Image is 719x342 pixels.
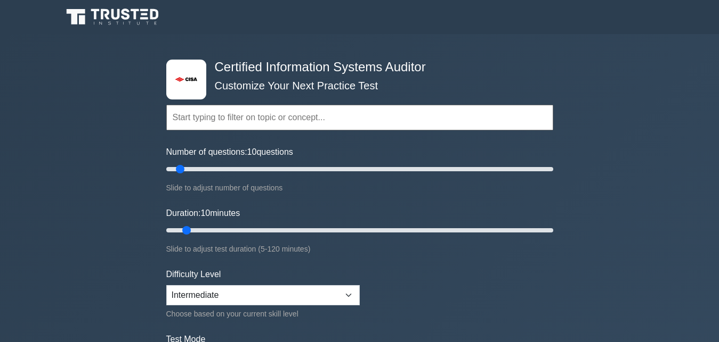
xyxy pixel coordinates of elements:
div: Choose based on your current skill level [166,307,360,320]
input: Start typing to filter on topic or concept... [166,105,553,130]
div: Slide to adjust number of questions [166,181,553,194]
h4: Certified Information Systems Auditor [211,60,501,75]
label: Difficulty Level [166,268,221,281]
div: Slide to adjust test duration (5-120 minutes) [166,243,553,255]
span: 10 [200,208,210,218]
label: Duration: minutes [166,207,240,220]
span: 10 [247,147,257,156]
label: Number of questions: questions [166,146,293,159]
